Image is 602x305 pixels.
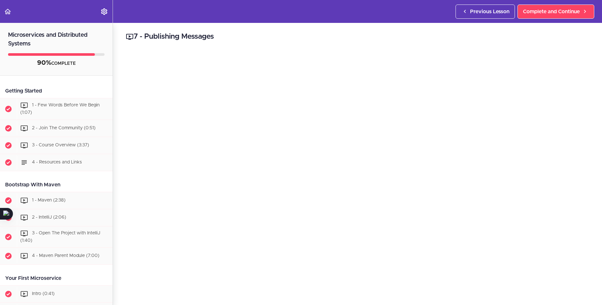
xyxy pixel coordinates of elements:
[32,198,65,202] span: 1 - Maven (2:38)
[20,231,100,243] span: 3 - Open The Project with IntelliJ (1:40)
[523,8,580,15] span: Complete and Continue
[4,8,12,15] svg: Back to course curriculum
[100,8,108,15] svg: Settings Menu
[32,254,99,258] span: 4 - Maven Parent Module (7:00)
[517,5,594,19] a: Complete and Continue
[32,160,82,164] span: 4 - Resources and Links
[32,126,95,130] span: 2 - Join The Community (0:51)
[32,292,55,296] span: Intro (0:41)
[470,8,509,15] span: Previous Lesson
[32,143,89,147] span: 3 - Course Overview (3:37)
[8,59,105,67] div: COMPLETE
[456,5,515,19] a: Previous Lesson
[37,60,51,66] span: 90%
[126,31,589,42] h2: 7 - Publishing Messages
[20,103,100,115] span: 1 - Few Words Before We Begin (1:07)
[32,215,66,220] span: 2 - IntelliJ (2:06)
